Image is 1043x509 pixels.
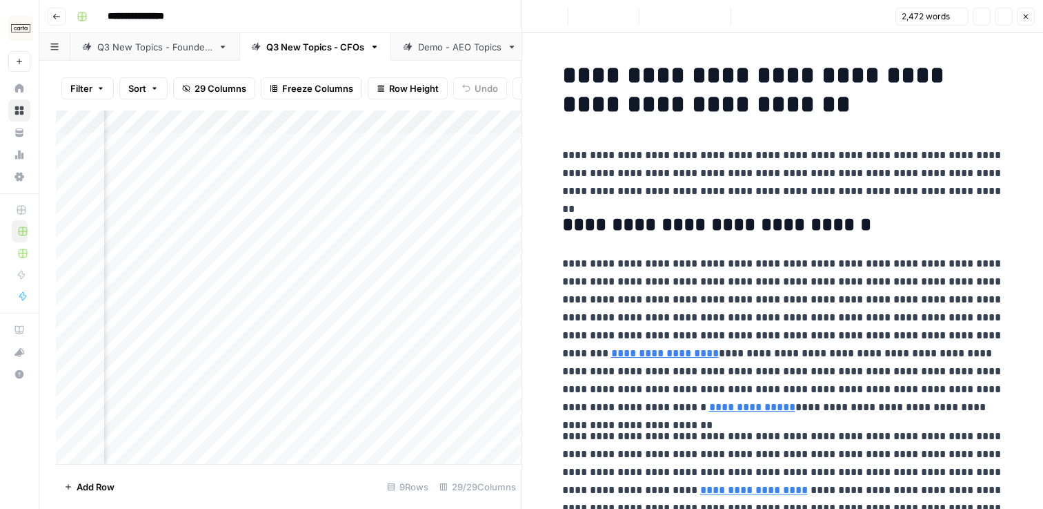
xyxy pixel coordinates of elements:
[8,144,30,166] a: Usage
[434,476,521,498] div: 29/29 Columns
[61,77,114,99] button: Filter
[70,33,239,61] a: Q3 New Topics - Founders
[266,40,364,54] div: Q3 New Topics - CFOs
[261,77,362,99] button: Freeze Columns
[902,10,950,23] span: 2,472 words
[389,81,439,95] span: Row Height
[56,476,123,498] button: Add Row
[173,77,255,99] button: 29 Columns
[8,16,33,41] img: Carta Logo
[418,40,501,54] div: Demo - AEO Topics
[8,341,30,363] button: What's new?
[8,77,30,99] a: Home
[475,81,498,95] span: Undo
[195,81,246,95] span: 29 Columns
[8,166,30,188] a: Settings
[8,11,30,46] button: Workspace: Carta
[77,480,115,494] span: Add Row
[368,77,448,99] button: Row Height
[453,77,507,99] button: Undo
[895,8,968,26] button: 2,472 words
[391,33,528,61] a: Demo - AEO Topics
[119,77,168,99] button: Sort
[128,81,146,95] span: Sort
[9,342,30,363] div: What's new?
[8,99,30,122] a: Browse
[8,122,30,144] a: Your Data
[70,81,92,95] span: Filter
[239,33,391,61] a: Q3 New Topics - CFOs
[97,40,212,54] div: Q3 New Topics - Founders
[8,363,30,385] button: Help + Support
[381,476,434,498] div: 9 Rows
[282,81,353,95] span: Freeze Columns
[8,319,30,341] a: AirOps Academy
